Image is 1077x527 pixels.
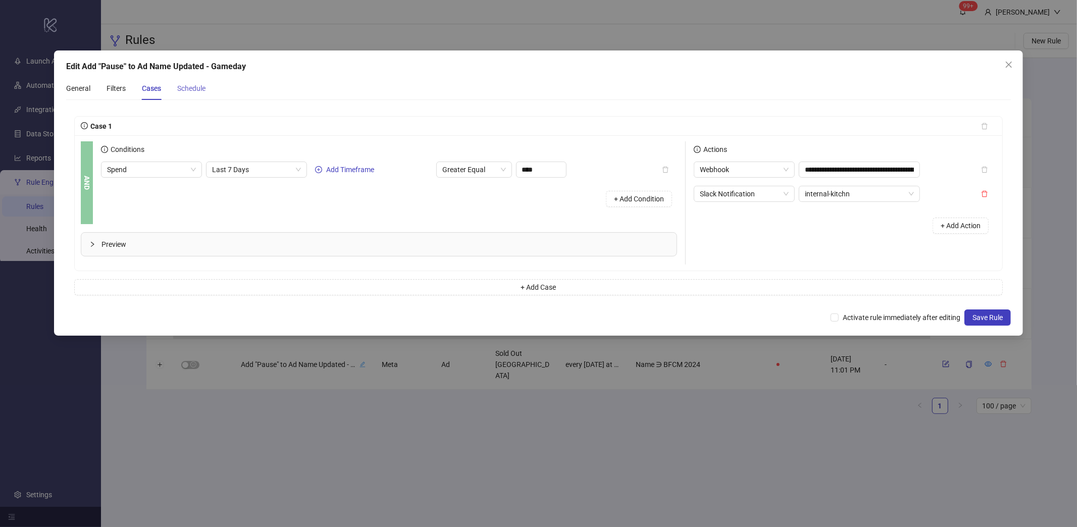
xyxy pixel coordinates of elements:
[614,195,664,203] span: + Add Condition
[839,312,964,323] span: Activate rule immediately after editing
[442,162,506,177] span: Greater Equal
[973,186,996,202] button: delete
[933,218,989,234] button: + Add Action
[701,145,727,153] span: Actions
[177,83,206,94] div: Schedule
[964,309,1011,326] button: Save Rule
[74,279,1003,295] button: + Add Case
[700,186,789,201] span: Slack Notification
[315,166,322,173] span: plus-circle
[1001,57,1017,73] button: Close
[694,146,701,153] span: info-circle
[101,239,669,250] span: Preview
[700,162,789,177] span: Webhook
[973,162,996,178] button: delete
[311,164,378,176] button: Add Timeframe
[941,222,981,230] span: + Add Action
[981,190,988,197] span: delete
[88,122,112,130] span: Case 1
[973,118,996,134] button: delete
[107,83,126,94] div: Filters
[107,162,196,177] span: Spend
[108,145,144,153] span: Conditions
[805,186,914,201] span: internal-kitchn
[81,176,92,190] b: AND
[212,162,301,177] span: Last 7 Days
[81,122,88,129] span: info-circle
[66,61,1011,73] div: Edit Add "Pause" to Ad Name Updated - Gameday
[89,241,95,247] span: collapsed
[101,146,108,153] span: info-circle
[326,166,374,174] span: Add Timeframe
[606,191,672,207] button: + Add Condition
[66,83,90,94] div: General
[142,83,161,94] div: Cases
[972,313,1003,322] span: Save Rule
[521,283,556,291] span: + Add Case
[1005,61,1013,69] span: close
[81,233,677,256] div: Preview
[654,162,677,178] button: delete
